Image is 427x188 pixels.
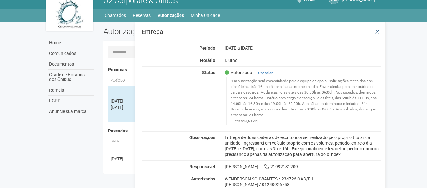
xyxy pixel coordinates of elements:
span: Autorizada [225,70,252,75]
div: [DATE] [111,156,134,162]
h3: Entrega [142,29,381,35]
a: Chamados [105,11,126,20]
div: [PERSON_NAME] / 01240926758 [225,182,381,187]
a: Anuncie sua marca [48,106,94,117]
a: Autorizações [158,11,184,20]
strong: Observações [189,135,215,140]
a: Grade de Horários dos Ônibus [48,70,94,85]
a: LGPD [48,96,94,106]
a: Documentos [48,59,94,70]
strong: Autorizados [191,176,215,181]
div: WENDERSON SCHWANTES / 234726 OAB/RJ [225,176,381,182]
div: [PERSON_NAME] 21992131209 [220,164,386,169]
blockquote: Sua autorização será encaminhada para a equipe de apoio. Solicitações recebidas nos dias úteis at... [226,77,381,125]
a: Comunicados [48,48,94,59]
span: a [DATE] [237,46,254,51]
h4: Passadas [108,129,377,133]
strong: Status [202,70,215,75]
div: Entrega de duas cadeiras de escritório a ser realizado pelo próprio titular da unidade. Ingressar... [220,135,386,157]
div: [DATE] [111,104,134,110]
span: | [255,71,256,75]
h4: Próximas [108,67,377,72]
div: Diurno [220,57,386,63]
strong: Horário [200,58,215,63]
th: Data [108,137,136,147]
a: Home [48,38,94,48]
th: Período [108,76,136,86]
div: [DATE] [111,98,134,104]
strong: Período [200,46,215,51]
strong: Responsável [190,164,215,169]
a: Ramais [48,85,94,96]
h2: Autorizações [103,27,237,36]
a: Cancelar [258,71,273,75]
footer: [PERSON_NAME] [231,119,378,124]
div: [DATE] [220,45,386,51]
a: Reservas [133,11,151,20]
a: Minha Unidade [191,11,220,20]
